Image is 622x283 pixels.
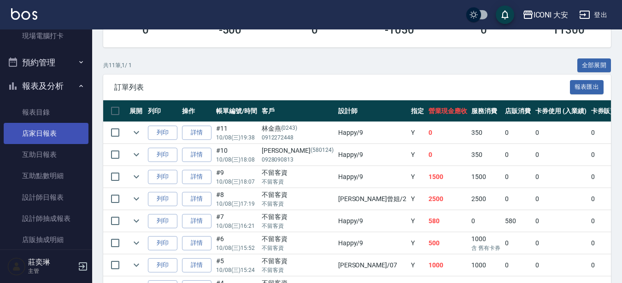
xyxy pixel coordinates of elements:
h3: -1050 [385,23,414,36]
td: 1000 [469,232,503,254]
td: 0 [533,232,589,254]
a: 現場電腦打卡 [4,25,88,46]
button: expand row [129,214,143,228]
td: 0 [533,188,589,210]
th: 指定 [409,100,426,122]
h3: 0 [142,23,149,36]
th: 操作 [180,100,214,122]
p: 共 11 筆, 1 / 1 [103,61,132,69]
td: 350 [469,122,503,144]
td: Happy /9 [336,210,409,232]
a: 設計師日報表 [4,187,88,208]
td: 350 [469,144,503,166]
div: 不留客資 [262,190,334,200]
td: #7 [214,210,259,232]
button: 列印 [148,214,177,228]
td: 0 [533,254,589,276]
h5: 莊奕琳 [28,258,75,267]
a: 詳情 [182,170,211,184]
td: 0 [533,210,589,232]
p: 10/08 (三) 18:07 [216,178,257,186]
button: expand row [129,236,143,250]
a: 詳情 [182,258,211,272]
p: 10/08 (三) 19:38 [216,133,257,142]
p: (0243) [281,124,298,133]
button: save [496,6,514,24]
p: 不留客資 [262,178,334,186]
td: 580 [503,210,533,232]
button: 報表匯出 [570,80,604,94]
td: 2500 [426,188,469,210]
button: 登出 [575,6,611,23]
button: expand row [129,170,143,184]
div: [PERSON_NAME] [262,146,334,156]
p: 0912272448 [262,133,334,142]
td: 1500 [469,166,503,188]
p: 主管 [28,267,75,275]
button: expand row [129,258,143,272]
button: expand row [129,192,143,206]
td: 1000 [426,254,469,276]
div: ICONI 大安 [534,9,569,21]
td: 0 [503,144,533,166]
button: expand row [129,148,143,162]
p: 含 舊有卡券 [471,244,500,252]
a: 詳情 [182,236,211,250]
button: expand row [129,126,143,139]
td: 0 [426,144,469,166]
p: 不留客資 [262,200,334,208]
div: 不留客資 [262,256,334,266]
button: 列印 [148,126,177,140]
div: 不留客資 [262,212,334,222]
h3: 0 [481,23,487,36]
td: Y [409,122,426,144]
td: #10 [214,144,259,166]
td: #6 [214,232,259,254]
td: [PERSON_NAME]曾姐 /2 [336,188,409,210]
td: #8 [214,188,259,210]
p: 不留客資 [262,266,334,274]
th: 卡券使用 (入業績) [533,100,589,122]
th: 營業現金應收 [426,100,469,122]
td: 0 [426,122,469,144]
td: Y [409,232,426,254]
p: 10/08 (三) 15:24 [216,266,257,274]
div: 不留客資 [262,168,334,178]
a: 詳情 [182,192,211,206]
th: 列印 [146,100,180,122]
td: 0 [533,166,589,188]
button: 列印 [148,236,177,250]
h3: 11300 [552,23,585,36]
div: 林金燕 [262,124,334,133]
th: 服務消費 [469,100,503,122]
td: Happy /9 [336,122,409,144]
p: 10/08 (三) 17:19 [216,200,257,208]
p: 不留客資 [262,222,334,230]
span: 訂單列表 [114,83,570,92]
td: 580 [426,210,469,232]
td: 0 [503,232,533,254]
td: Happy /9 [336,166,409,188]
a: 店家日報表 [4,123,88,144]
th: 帳單編號/時間 [214,100,259,122]
a: 詳情 [182,214,211,228]
button: 列印 [148,148,177,162]
button: 列印 [148,192,177,206]
button: 預約管理 [4,51,88,75]
button: 全部展開 [577,58,611,73]
td: 0 [533,144,589,166]
td: 0 [503,122,533,144]
td: 0 [503,254,533,276]
a: 報表匯出 [570,82,604,91]
a: 互助點數明細 [4,165,88,186]
button: 列印 [148,258,177,272]
a: 報表目錄 [4,102,88,123]
td: 1500 [426,166,469,188]
th: 展開 [127,100,146,122]
td: 0 [469,210,503,232]
a: 店販抽成明細 [4,229,88,250]
img: Person [7,257,26,276]
a: 互助日報表 [4,144,88,165]
div: 不留客資 [262,234,334,244]
td: 0 [503,166,533,188]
